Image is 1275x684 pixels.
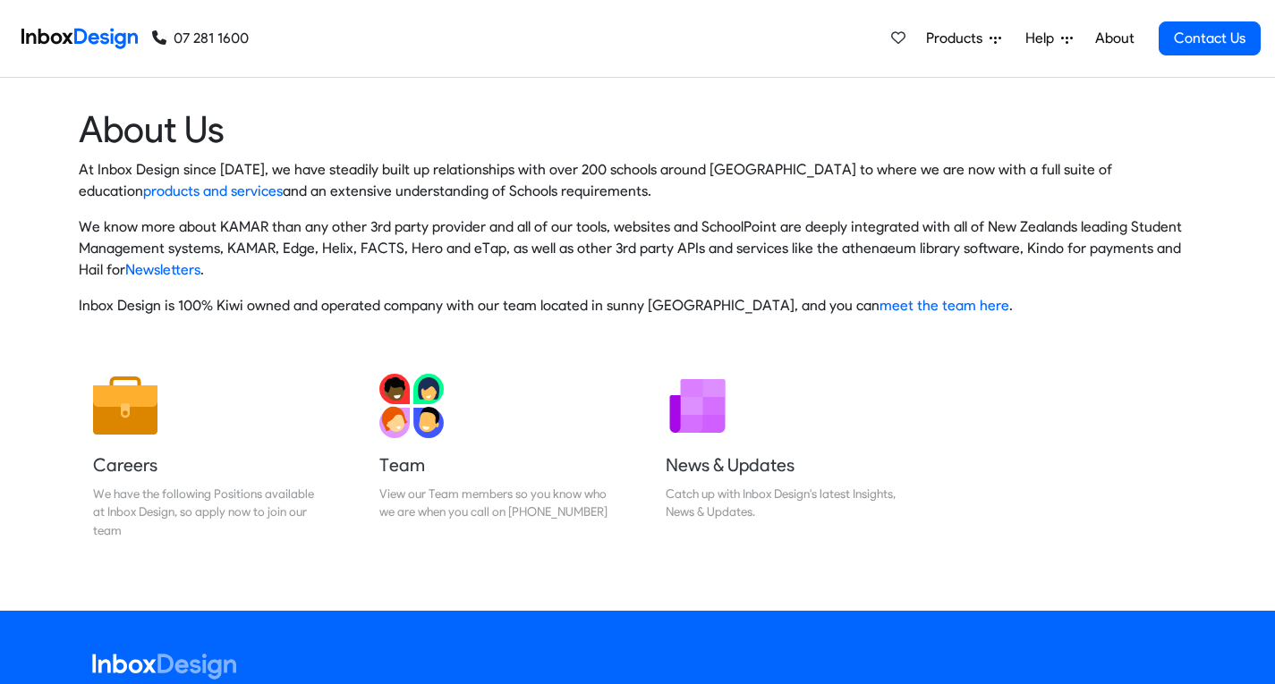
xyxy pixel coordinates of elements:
div: We have the following Positions available at Inbox Design, so apply now to join our team [93,485,324,539]
img: 2022_01_12_icon_newsletter.svg [666,374,730,438]
span: Products [926,28,990,49]
a: About [1090,21,1139,56]
a: meet the team here [880,297,1009,314]
div: Catch up with Inbox Design's latest Insights, News & Updates. [666,485,897,521]
a: Contact Us [1159,21,1261,55]
p: We know more about KAMAR than any other 3rd party provider and all of our tools, websites and Sch... [79,216,1197,281]
p: At Inbox Design since [DATE], we have steadily built up relationships with over 200 schools aroun... [79,159,1197,202]
a: Careers We have the following Positions available at Inbox Design, so apply now to join our team [79,359,338,553]
img: 2022_01_13_icon_job.svg [93,374,157,438]
a: News & Updates Catch up with Inbox Design's latest Insights, News & Updates. [651,359,911,553]
h5: Careers [93,452,324,477]
p: Inbox Design is 100% Kiwi owned and operated company with our team located in sunny [GEOGRAPHIC_D... [79,295,1197,317]
h5: Team [379,452,610,477]
a: Help [1018,21,1080,56]
a: products and services [143,182,283,199]
a: Products [919,21,1008,56]
a: Team View our Team members so you know who we are when you call on [PHONE_NUMBER] [365,359,625,553]
a: Newsletters [125,261,200,278]
a: 07 281 1600 [152,28,249,49]
h5: News & Updates [666,452,897,477]
heading: About Us [79,106,1197,152]
img: logo_inboxdesign_white.svg [92,654,236,680]
span: Help [1025,28,1061,49]
img: 2022_01_13_icon_team.svg [379,374,444,438]
div: View our Team members so you know who we are when you call on [PHONE_NUMBER] [379,485,610,521]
